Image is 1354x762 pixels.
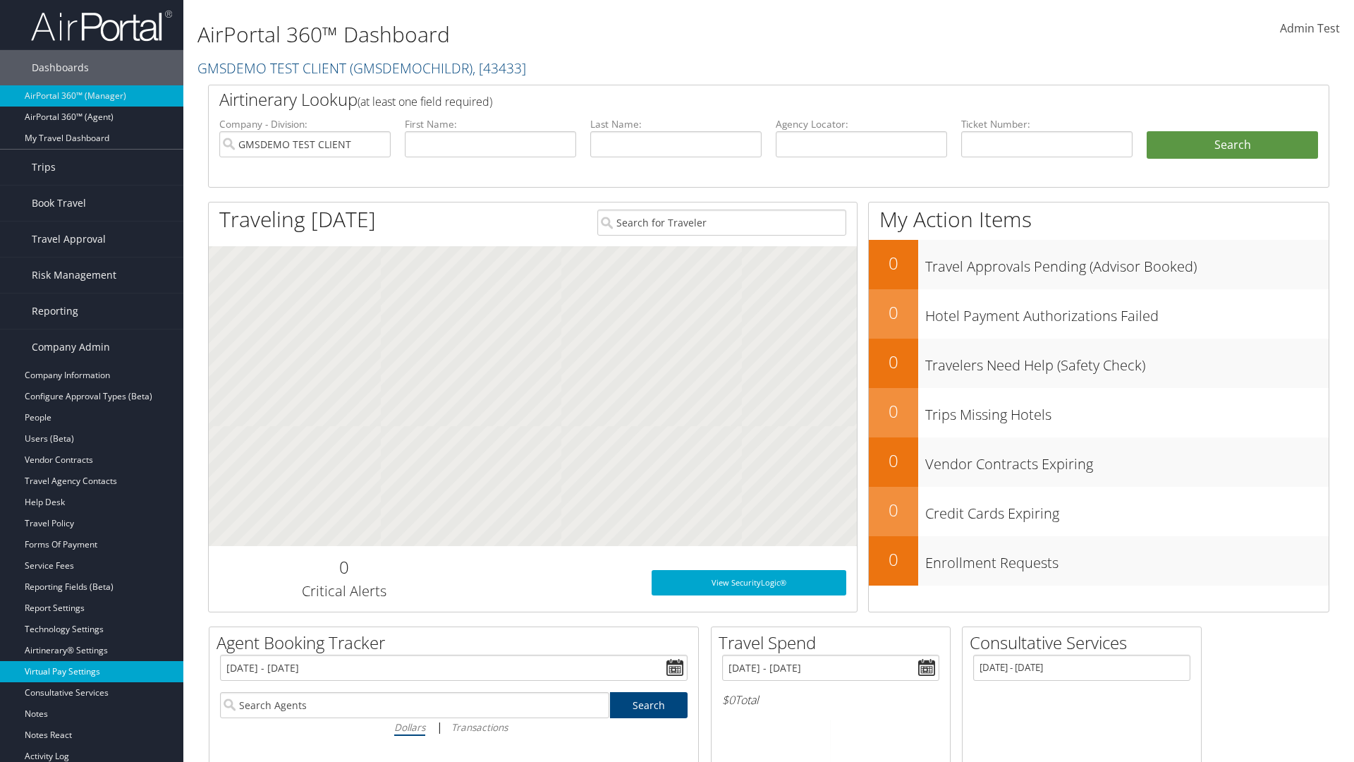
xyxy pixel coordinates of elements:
[350,59,472,78] span: ( GMSDEMOCHILDR )
[590,117,762,131] label: Last Name:
[219,205,376,234] h1: Traveling [DATE]
[869,350,918,374] h2: 0
[869,388,1329,437] a: 0Trips Missing Hotels
[722,692,939,708] h6: Total
[32,50,89,85] span: Dashboards
[219,581,468,601] h3: Critical Alerts
[610,692,688,718] a: Search
[925,299,1329,326] h3: Hotel Payment Authorizations Failed
[32,258,116,293] span: Risk Management
[925,497,1329,524] h3: Credit Cards Expiring
[220,718,688,736] div: |
[869,240,1329,289] a: 0Travel Approvals Pending (Advisor Booked)
[961,117,1133,131] label: Ticket Number:
[970,631,1201,655] h2: Consultative Services
[869,289,1329,339] a: 0Hotel Payment Authorizations Failed
[925,546,1329,573] h3: Enrollment Requests
[197,59,526,78] a: GMSDEMO TEST CLIENT
[869,437,1329,487] a: 0Vendor Contracts Expiring
[869,449,918,473] h2: 0
[869,251,918,275] h2: 0
[32,186,86,221] span: Book Travel
[405,117,576,131] label: First Name:
[719,631,950,655] h2: Travel Spend
[869,536,1329,586] a: 0Enrollment Requests
[358,94,492,109] span: (at least one field required)
[722,692,735,708] span: $0
[869,339,1329,388] a: 0Travelers Need Help (Safety Check)
[472,59,526,78] span: , [ 43433 ]
[869,548,918,571] h2: 0
[451,720,508,734] i: Transactions
[32,150,56,185] span: Trips
[197,20,959,49] h1: AirPortal 360™ Dashboard
[869,205,1329,234] h1: My Action Items
[925,250,1329,277] h3: Travel Approvals Pending (Advisor Booked)
[394,720,425,734] i: Dollars
[869,487,1329,536] a: 0Credit Cards Expiring
[925,349,1329,375] h3: Travelers Need Help (Safety Check)
[219,555,468,579] h2: 0
[219,117,391,131] label: Company - Division:
[32,222,106,257] span: Travel Approval
[32,294,78,329] span: Reporting
[776,117,947,131] label: Agency Locator:
[925,398,1329,425] h3: Trips Missing Hotels
[219,87,1225,111] h2: Airtinerary Lookup
[31,9,172,42] img: airportal-logo.png
[1280,20,1340,36] span: Admin Test
[869,301,918,325] h2: 0
[220,692,609,718] input: Search Agents
[597,210,846,236] input: Search for Traveler
[869,399,918,423] h2: 0
[216,631,698,655] h2: Agent Booking Tracker
[1280,7,1340,51] a: Admin Test
[652,570,846,595] a: View SecurityLogic®
[32,329,110,365] span: Company Admin
[869,498,918,522] h2: 0
[1147,131,1318,159] button: Search
[925,447,1329,474] h3: Vendor Contracts Expiring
